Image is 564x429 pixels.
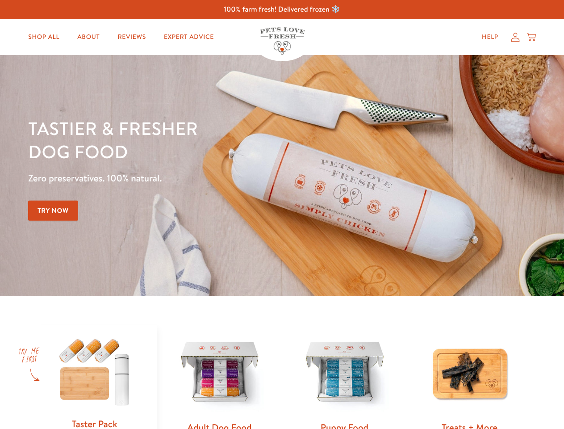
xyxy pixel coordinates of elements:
img: Pets Love Fresh [260,27,305,55]
a: Reviews [110,28,153,46]
a: Try Now [28,201,78,221]
a: Help [475,28,506,46]
p: Zero preservatives. 100% natural. [28,170,367,186]
a: Shop All [21,28,67,46]
a: Expert Advice [157,28,221,46]
h1: Tastier & fresher dog food [28,117,367,163]
a: About [70,28,107,46]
